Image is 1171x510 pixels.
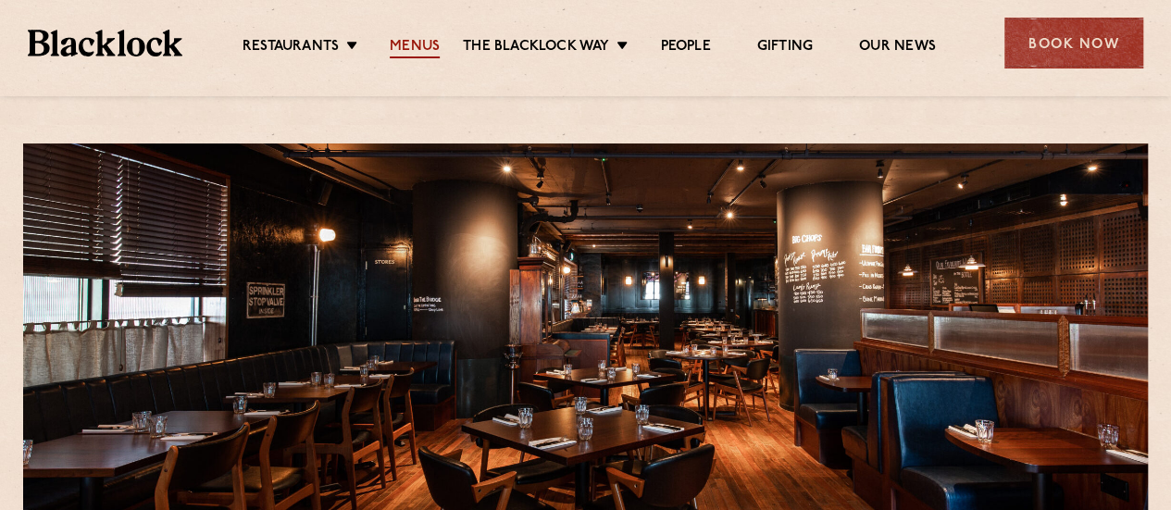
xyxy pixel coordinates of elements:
[859,38,936,58] a: Our News
[757,38,813,58] a: Gifting
[463,38,609,58] a: The Blacklock Way
[390,38,440,58] a: Menus
[1004,18,1143,68] div: Book Now
[660,38,710,58] a: People
[243,38,339,58] a: Restaurants
[28,30,182,56] img: BL_Textured_Logo-footer-cropped.svg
